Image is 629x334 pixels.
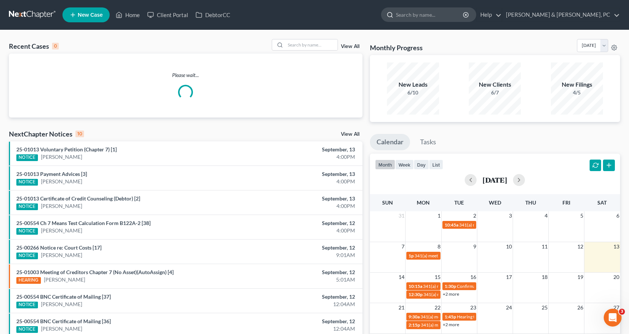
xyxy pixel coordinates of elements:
span: Confirmation hearing for [PERSON_NAME] [457,283,541,289]
h2: [DATE] [483,176,507,184]
div: 10 [75,131,84,137]
a: Tasks [413,134,443,150]
div: NOTICE [16,302,38,308]
a: 25-00554 BNC Certificate of Mailing [36] [16,318,111,324]
a: [PERSON_NAME] [41,251,82,259]
span: 18 [541,273,548,282]
div: September, 13 [247,170,355,178]
button: day [414,160,429,170]
span: 1:30p [445,283,456,289]
span: 16 [470,273,477,282]
span: 13 [613,242,620,251]
div: NOTICE [16,253,38,259]
span: 10:45a [445,222,458,228]
div: September, 12 [247,244,355,251]
span: New Case [78,12,103,18]
span: Sat [597,199,607,206]
a: Home [112,8,143,22]
div: 6/10 [387,89,439,96]
a: View All [341,132,359,137]
div: 12:04AM [247,325,355,333]
div: 4:00PM [247,153,355,161]
span: 2 [472,211,477,220]
span: 25 [541,303,548,312]
span: 31 [398,211,405,220]
div: New Filings [551,80,603,89]
h3: Monthly Progress [370,43,423,52]
div: 6/7 [469,89,521,96]
a: Client Portal [143,8,192,22]
span: 3 [619,309,625,315]
div: September, 13 [247,146,355,153]
span: 4 [544,211,548,220]
a: DebtorCC [192,8,234,22]
button: month [375,160,395,170]
span: 341(a) meeting for [PERSON_NAME] [459,222,531,228]
span: 23 [470,303,477,312]
div: September, 13 [247,195,355,202]
button: week [395,160,414,170]
span: 14 [398,273,405,282]
span: 341(a) meeting for [PERSON_NAME] [423,292,495,297]
div: 4:00PM [247,227,355,234]
input: Search by name... [396,8,464,22]
a: 25-01003 Meeting of Creditors Chapter 7 (No Asset)(AutoAssign) [4] [16,269,174,275]
a: [PERSON_NAME] [41,325,82,333]
span: 7 [401,242,405,251]
a: [PERSON_NAME] [44,276,85,283]
p: Please wait... [9,71,362,79]
span: Hearing for [PERSON_NAME] [457,314,515,319]
a: 25-01013 Voluntary Petition (Chapter 7) [1] [16,146,117,152]
span: 12:30p [409,292,423,297]
span: 341(a) meeting for [PERSON_NAME] [420,314,492,319]
div: New Clients [469,80,521,89]
span: 341(a) meeting for [PERSON_NAME] [421,322,493,328]
span: 24 [505,303,513,312]
a: Calendar [370,134,410,150]
span: 1p [409,253,414,258]
a: [PERSON_NAME] [41,301,82,308]
div: September, 12 [247,219,355,227]
span: 10:15a [409,283,422,289]
span: 9 [472,242,477,251]
div: 9:01AM [247,251,355,259]
span: 17 [505,273,513,282]
span: 19 [577,273,584,282]
a: 25-00266 Notice re: Court Costs [17] [16,244,101,251]
span: 15 [434,273,441,282]
div: NOTICE [16,154,38,161]
a: [PERSON_NAME] [41,227,82,234]
span: 20 [613,273,620,282]
span: Mon [417,199,430,206]
span: 8 [437,242,441,251]
span: 26 [577,303,584,312]
span: Fri [562,199,570,206]
a: [PERSON_NAME] [41,178,82,185]
span: 12 [577,242,584,251]
span: 27 [613,303,620,312]
div: 0 [52,43,59,49]
span: 1:45p [445,314,456,319]
div: HEARING [16,277,41,284]
div: NOTICE [16,326,38,333]
div: September, 12 [247,269,355,276]
a: Help [477,8,501,22]
div: New Leads [387,80,439,89]
span: 1 [437,211,441,220]
a: 25-00554 BNC Certificate of Mailing [37] [16,293,111,300]
a: +2 more [443,322,459,327]
span: Sun [382,199,393,206]
a: [PERSON_NAME] [41,153,82,161]
div: September, 12 [247,318,355,325]
div: Recent Cases [9,42,59,51]
span: 21 [398,303,405,312]
span: 6 [616,211,620,220]
a: 25-01013 Payment Advices [3] [16,171,87,177]
div: NextChapter Notices [9,129,84,138]
div: 12:04AM [247,301,355,308]
span: 9:30a [409,314,420,319]
div: 4:00PM [247,202,355,210]
input: Search by name... [286,39,338,50]
div: NOTICE [16,179,38,186]
button: list [429,160,443,170]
